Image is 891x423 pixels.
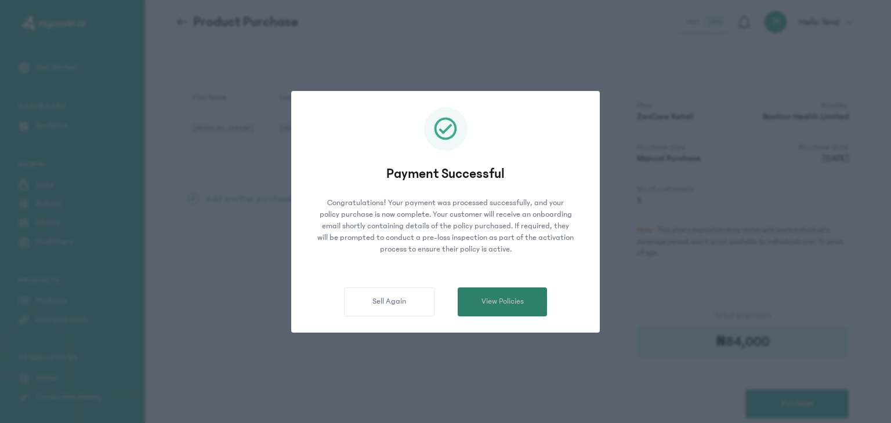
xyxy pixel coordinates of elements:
[307,197,584,255] p: Congratulations! Your payment was processed successfully, and your policy purchase is now complet...
[372,296,406,308] span: Sell Again
[307,165,584,183] p: Payment Successful
[481,296,524,308] span: View Policies
[458,287,547,316] button: View Policies
[344,287,434,316] button: Sell Again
